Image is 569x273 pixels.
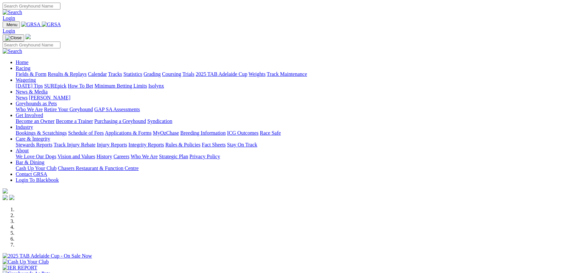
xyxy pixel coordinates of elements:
img: Close [5,35,22,41]
a: Retire Your Greyhound [44,107,93,112]
a: [PERSON_NAME] [29,95,70,100]
img: facebook.svg [3,195,8,200]
div: Wagering [16,83,566,89]
input: Search [3,3,60,9]
a: Syndication [147,118,172,124]
a: Results & Replays [48,71,87,77]
a: Privacy Policy [189,154,220,159]
a: Vision and Values [57,154,95,159]
a: History [96,154,112,159]
a: ICG Outcomes [227,130,258,136]
a: Home [16,60,28,65]
img: Search [3,9,22,15]
a: Care & Integrity [16,136,50,142]
a: Careers [113,154,129,159]
a: Bookings & Scratchings [16,130,67,136]
a: GAP SA Assessments [94,107,140,112]
a: Statistics [123,71,142,77]
a: Isolynx [148,83,164,89]
a: Applications & Forms [105,130,152,136]
a: Login [3,28,15,34]
button: Toggle navigation [3,21,20,28]
a: Fields & Form [16,71,46,77]
a: Chasers Restaurant & Function Centre [58,165,138,171]
a: Purchasing a Greyhound [94,118,146,124]
span: Menu [7,22,17,27]
a: Trials [182,71,194,77]
a: Rules & Policies [165,142,201,147]
a: Become a Trainer [56,118,93,124]
img: IER REPORT [3,265,37,271]
a: Stay On Track [227,142,257,147]
img: 2025 TAB Adelaide Cup - On Sale Now [3,253,92,259]
img: logo-grsa-white.png [25,34,31,39]
a: Who We Are [16,107,43,112]
a: We Love Our Dogs [16,154,56,159]
a: Strategic Plan [159,154,188,159]
a: [DATE] Tips [16,83,43,89]
div: Bar & Dining [16,165,566,171]
div: News & Media [16,95,566,101]
a: 2025 TAB Adelaide Cup [196,71,247,77]
div: Get Involved [16,118,566,124]
a: Injury Reports [97,142,127,147]
a: Track Injury Rebate [54,142,95,147]
a: Calendar [88,71,107,77]
a: Race Safe [260,130,281,136]
img: GRSA [42,22,61,27]
div: About [16,154,566,160]
div: Care & Integrity [16,142,566,148]
a: Bar & Dining [16,160,44,165]
a: Breeding Information [180,130,226,136]
a: Track Maintenance [267,71,307,77]
a: Stewards Reports [16,142,52,147]
a: Racing [16,65,30,71]
a: Become an Owner [16,118,55,124]
a: Login To Blackbook [16,177,59,183]
a: Coursing [162,71,181,77]
div: Racing [16,71,566,77]
a: Weights [249,71,266,77]
img: Cash Up Your Club [3,259,49,265]
a: News & Media [16,89,48,94]
a: Contact GRSA [16,171,47,177]
a: Integrity Reports [128,142,164,147]
a: Industry [16,124,33,130]
a: SUREpick [44,83,66,89]
a: Greyhounds as Pets [16,101,57,106]
a: Tracks [108,71,122,77]
a: How To Bet [68,83,93,89]
img: twitter.svg [9,195,14,200]
button: Toggle navigation [3,34,24,42]
a: Fact Sheets [202,142,226,147]
a: MyOzChase [153,130,179,136]
a: Grading [144,71,161,77]
a: News [16,95,27,100]
div: Greyhounds as Pets [16,107,566,112]
div: Industry [16,130,566,136]
a: Minimum Betting Limits [94,83,147,89]
a: Wagering [16,77,36,83]
img: logo-grsa-white.png [3,188,8,194]
a: Who We Are [131,154,158,159]
a: Get Involved [16,112,43,118]
input: Search [3,42,60,48]
a: Login [3,15,15,21]
img: GRSA [21,22,41,27]
a: Cash Up Your Club [16,165,57,171]
a: About [16,148,29,153]
img: Search [3,48,22,54]
a: Schedule of Fees [68,130,104,136]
